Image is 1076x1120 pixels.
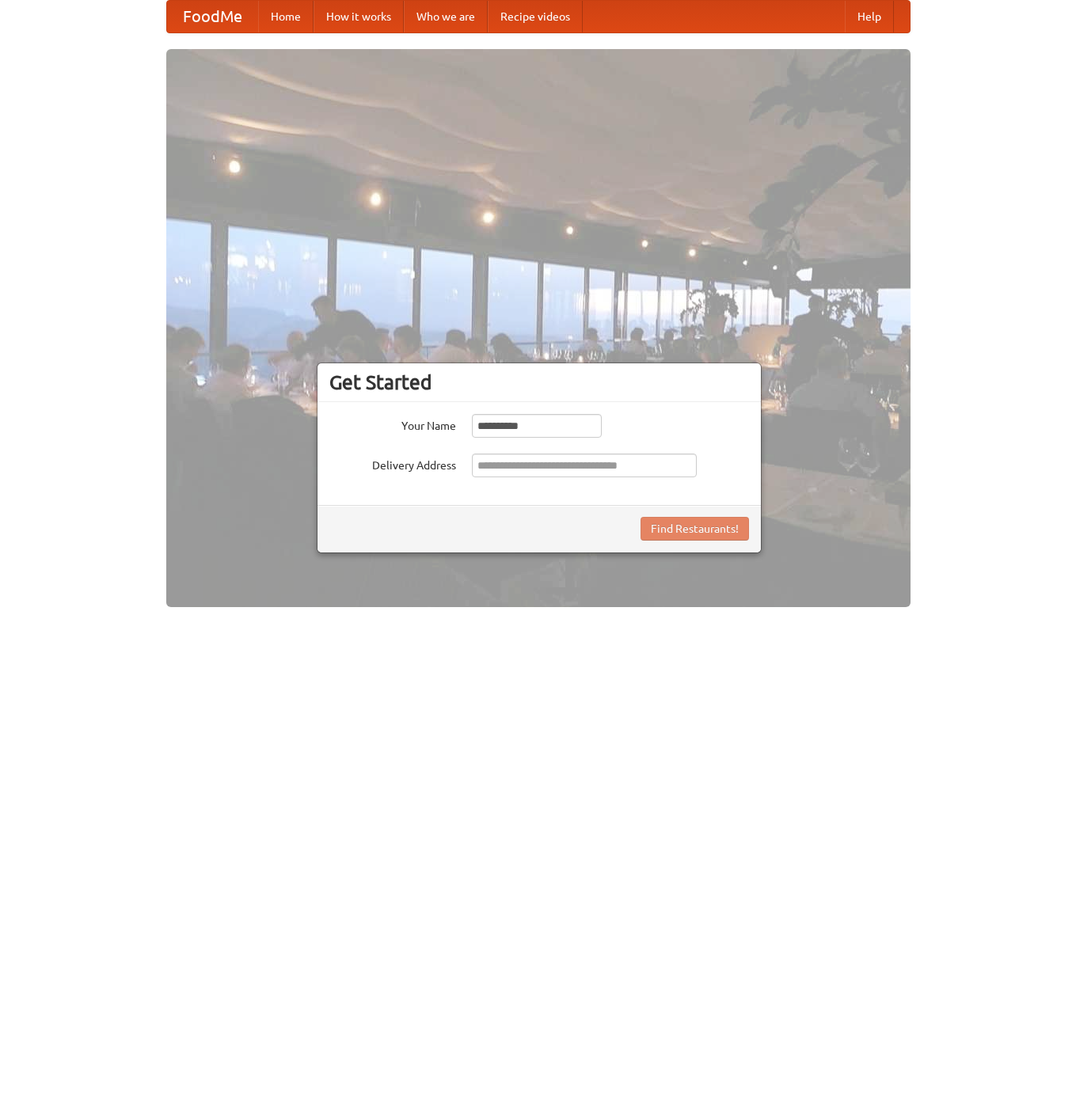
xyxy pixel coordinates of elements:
[329,454,456,473] label: Delivery Address
[641,517,749,541] button: Find Restaurants!
[488,1,583,32] a: Recipe videos
[404,1,488,32] a: Who we are
[845,1,894,32] a: Help
[329,414,456,434] label: Your Name
[329,370,749,394] h3: Get Started
[167,1,258,32] a: FoodMe
[258,1,314,32] a: Home
[314,1,404,32] a: How it works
